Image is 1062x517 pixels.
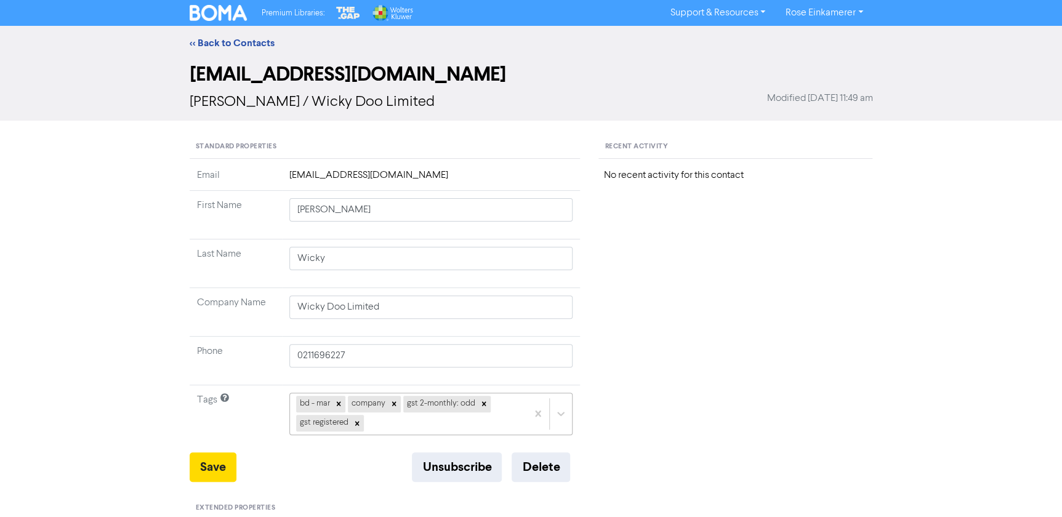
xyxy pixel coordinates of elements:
td: First Name [190,191,282,239]
button: Delete [512,452,570,482]
div: Recent Activity [598,135,872,159]
div: bd - mar [296,396,332,412]
span: [PERSON_NAME] / Wicky Doo Limited [190,95,435,110]
a: << Back to Contacts [190,37,275,49]
button: Save [190,452,236,482]
div: company [348,396,387,412]
div: No recent activity for this contact [603,168,867,183]
img: BOMA Logo [190,5,247,21]
iframe: Chat Widget [907,384,1062,517]
td: [EMAIL_ADDRESS][DOMAIN_NAME] [282,168,581,191]
td: Email [190,168,282,191]
td: Phone [190,337,282,385]
span: Premium Libraries: [262,9,324,17]
td: Company Name [190,288,282,337]
div: gst registered [296,415,350,431]
div: gst 2-monthly: odd [403,396,477,412]
span: Modified [DATE] 11:49 am [767,91,873,106]
a: Support & Resources [660,3,775,23]
button: Unsubscribe [412,452,502,482]
a: Rose Einkamerer [775,3,872,23]
img: Wolters Kluwer [371,5,413,21]
div: Standard Properties [190,135,581,159]
h2: [EMAIL_ADDRESS][DOMAIN_NAME] [190,63,873,86]
td: Last Name [190,239,282,288]
td: Tags [190,385,282,452]
img: The Gap [334,5,361,21]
